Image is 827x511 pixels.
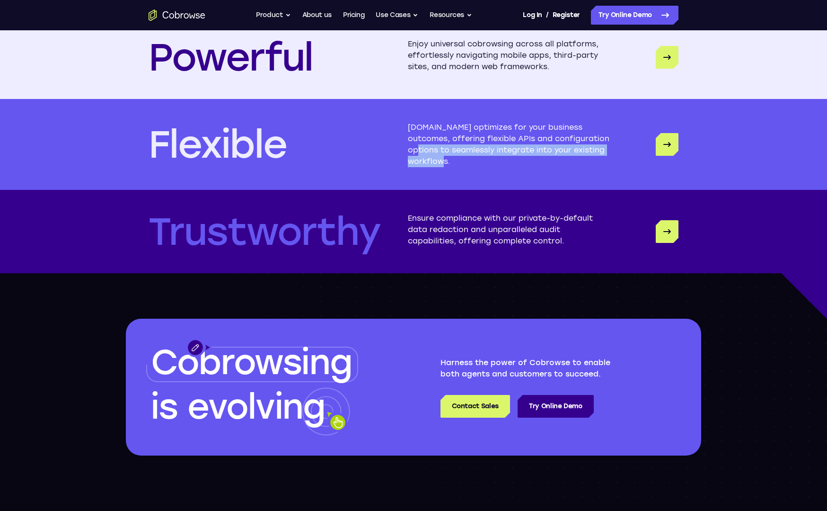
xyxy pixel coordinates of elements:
[408,213,610,251] p: Ensure compliance with our private-by-default data redaction and unparalleled audit capabilities,...
[408,38,610,76] p: Enjoy universal cobrowsing across all platforms, effortlessly navigating mobile apps, third-party...
[591,6,678,25] a: Try Online Demo
[149,213,380,251] p: Trustworthy
[553,6,580,25] a: Register
[440,357,631,380] p: Harness the power of Cobrowse to enable both agents and customers to succeed.
[187,386,325,427] span: evolving
[149,126,287,163] p: Flexible
[518,395,594,418] a: Try Online Demo
[376,6,418,25] button: Use Cases
[440,395,510,418] a: Contact Sales
[149,38,313,76] p: Powerful
[151,386,177,427] span: is
[149,9,205,21] a: Go to the home page
[656,133,678,156] a: Flexible
[546,9,549,21] span: /
[151,342,352,383] span: Cobrowsing
[656,46,678,69] a: Powerful
[656,220,678,243] a: Trustworthy
[430,6,472,25] button: Resources
[408,122,610,167] p: [DOMAIN_NAME] optimizes for your business outcomes, offering flexible APIs and configuration opti...
[256,6,291,25] button: Product
[302,6,332,25] a: About us
[343,6,365,25] a: Pricing
[523,6,542,25] a: Log In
